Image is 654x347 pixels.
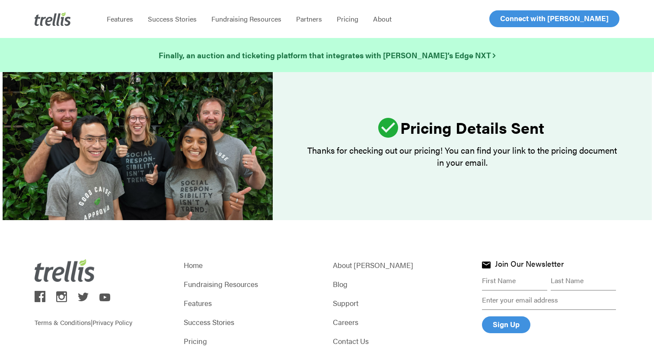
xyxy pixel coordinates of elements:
[333,278,470,290] a: Blog
[35,318,91,327] a: Terms & Conditions
[373,14,392,24] span: About
[184,278,321,290] a: Fundraising Resources
[35,305,172,327] p: |
[366,15,399,23] a: About
[78,293,89,301] img: trellis on twitter
[551,271,616,290] input: Last Name
[107,14,133,24] span: Features
[140,15,204,23] a: Success Stories
[184,259,321,271] a: Home
[99,15,140,23] a: Features
[35,291,45,302] img: trellis on facebook
[333,335,470,347] a: Contact Us
[159,50,495,60] strong: Finally, an auction and ticketing platform that integrates with [PERSON_NAME]’s Edge NXT
[296,14,322,24] span: Partners
[35,259,95,282] img: Trellis Logo
[289,15,329,23] a: Partners
[333,316,470,328] a: Careers
[500,13,609,23] span: Connect with [PERSON_NAME]
[482,262,491,268] img: Join Trellis Newsletter
[489,10,619,27] a: Connect with [PERSON_NAME]
[329,15,366,23] a: Pricing
[184,297,321,309] a: Features
[482,316,530,333] input: Sign Up
[333,297,470,309] a: Support
[482,290,616,310] input: Enter your email address
[99,293,110,301] img: trellis on youtube
[35,12,71,26] img: Trellis
[56,291,67,302] img: trellis on instagram
[400,116,544,139] strong: Pricing Details Sent
[159,49,495,61] a: Finally, an auction and ticketing platform that integrates with [PERSON_NAME]’s Edge NXT
[184,335,321,347] a: Pricing
[306,144,619,168] p: Thanks for checking out our pricing! You can find your link to the pricing document in your email.
[148,14,197,24] span: Success Stories
[211,14,281,24] span: Fundraising Resources
[495,259,564,271] h4: Join Our Newsletter
[204,15,289,23] a: Fundraising Resources
[184,316,321,328] a: Success Stories
[482,271,547,290] input: First Name
[93,318,132,327] a: Privacy Policy
[333,259,470,271] a: About [PERSON_NAME]
[378,118,398,138] img: ic_check_circle_46.svg
[337,14,358,24] span: Pricing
